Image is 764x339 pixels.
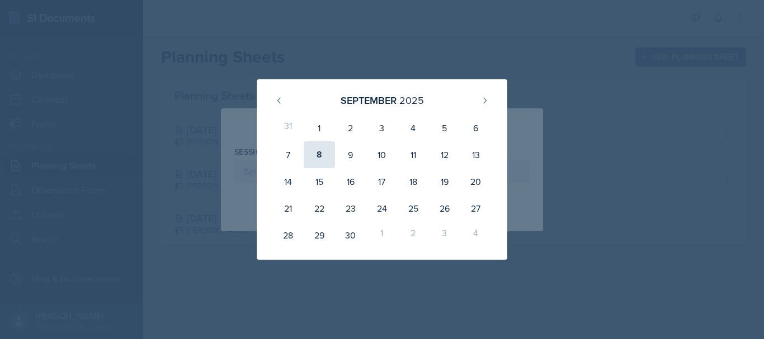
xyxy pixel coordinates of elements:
[335,141,366,168] div: 9
[304,114,335,141] div: 1
[398,114,429,141] div: 4
[366,195,398,222] div: 24
[335,114,366,141] div: 2
[304,141,335,168] div: 8
[335,222,366,249] div: 30
[429,168,460,195] div: 19
[460,195,492,222] div: 27
[429,222,460,249] div: 3
[366,141,398,168] div: 10
[398,222,429,249] div: 2
[335,168,366,195] div: 16
[429,114,460,141] div: 5
[460,141,492,168] div: 13
[460,114,492,141] div: 6
[272,114,304,141] div: 31
[366,222,398,249] div: 1
[398,195,429,222] div: 25
[304,195,335,222] div: 22
[304,168,335,195] div: 15
[366,168,398,195] div: 17
[335,195,366,222] div: 23
[272,168,304,195] div: 14
[460,168,492,195] div: 20
[429,141,460,168] div: 12
[429,195,460,222] div: 26
[341,93,397,108] div: September
[398,141,429,168] div: 11
[460,222,492,249] div: 4
[304,222,335,249] div: 29
[272,141,304,168] div: 7
[272,195,304,222] div: 21
[366,114,398,141] div: 3
[398,168,429,195] div: 18
[399,93,424,108] div: 2025
[272,222,304,249] div: 28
